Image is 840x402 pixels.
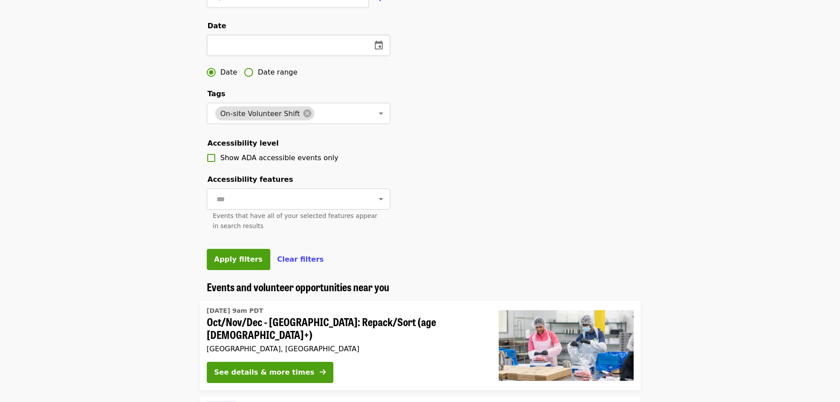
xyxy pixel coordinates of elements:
[375,193,387,205] button: Open
[499,310,634,381] img: Oct/Nov/Dec - Beaverton: Repack/Sort (age 10+) organized by Oregon Food Bank
[200,301,641,390] a: See details for "Oct/Nov/Dec - Beaverton: Repack/Sort (age 10+)"
[277,254,324,265] button: Clear filters
[207,279,389,294] span: Events and volunteer opportunities near you
[207,362,333,383] button: See details & more times
[277,255,324,263] span: Clear filters
[214,367,314,378] div: See details & more times
[320,368,326,376] i: arrow-right icon
[207,316,485,341] span: Oct/Nov/Dec - [GEOGRAPHIC_DATA]: Repack/Sort (age [DEMOGRAPHIC_DATA]+)
[207,345,485,353] div: [GEOGRAPHIC_DATA], [GEOGRAPHIC_DATA]
[207,249,270,270] button: Apply filters
[208,175,293,184] span: Accessibility features
[208,90,226,98] span: Tags
[214,255,263,263] span: Apply filters
[208,22,227,30] span: Date
[258,67,298,78] span: Date range
[220,67,237,78] span: Date
[215,109,306,118] span: On-site Volunteer Shift
[207,306,263,316] time: [DATE] 9am PDT
[213,212,377,229] span: Events that have all of your selected features appear in search results
[368,35,389,56] button: change date
[215,106,315,120] div: On-site Volunteer Shift
[208,139,279,147] span: Accessibility level
[220,154,339,162] span: Show ADA accessible events only
[375,107,387,120] button: Open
